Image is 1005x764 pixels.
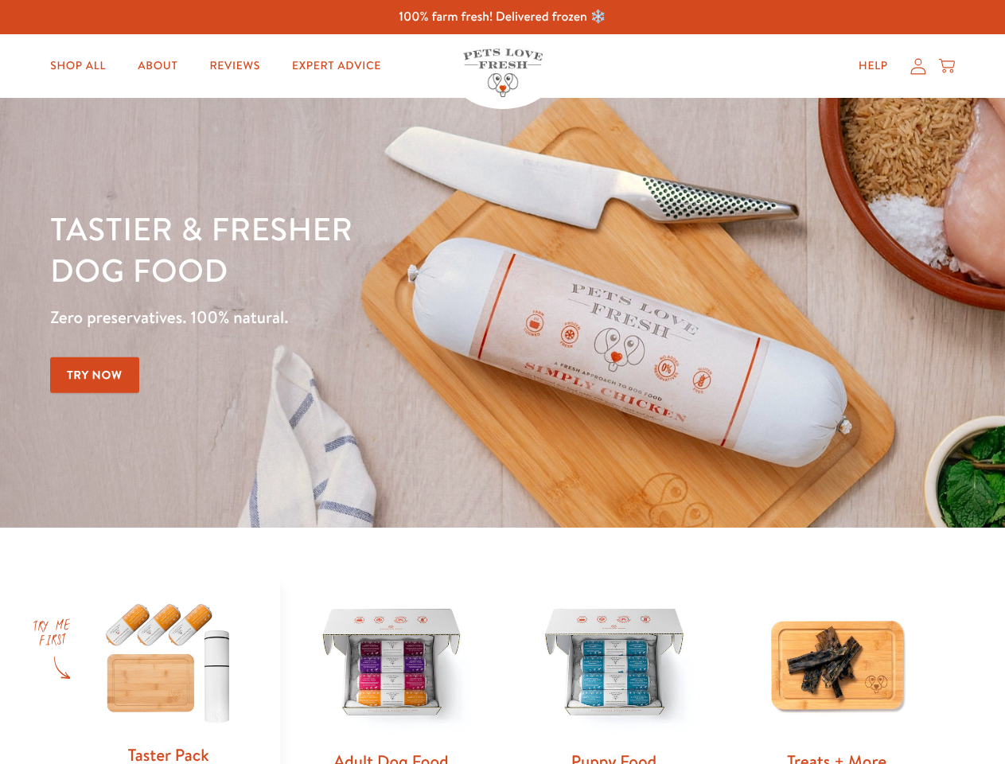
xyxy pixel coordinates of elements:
a: Help [846,50,901,82]
a: Reviews [197,50,272,82]
a: Expert Advice [279,50,394,82]
a: Shop All [37,50,119,82]
p: Zero preservatives. 100% natural. [50,303,653,332]
a: Try Now [50,357,139,393]
h1: Tastier & fresher dog food [50,208,653,290]
img: Pets Love Fresh [463,49,543,97]
a: About [125,50,190,82]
